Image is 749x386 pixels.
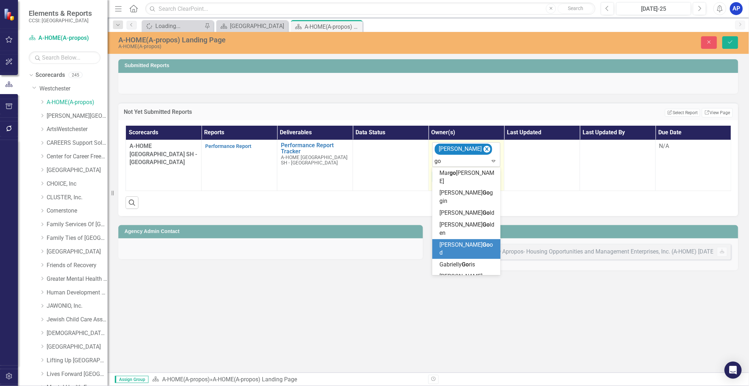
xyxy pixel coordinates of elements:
a: CAREERS Support Solutions [47,139,108,147]
span: Go [462,261,469,268]
a: Jewish Child Care Association [47,316,108,324]
span: Go [482,189,490,196]
a: [GEOGRAPHIC_DATA] [218,22,286,31]
div: » [152,376,423,384]
span: Elements & Reports [29,9,92,18]
span: go [482,273,489,280]
span: [PERSON_NAME] [439,145,482,152]
a: Loading... [143,22,203,31]
span: Assign Group [115,376,149,383]
span: Search [568,5,584,11]
a: Cornerstone [47,207,108,215]
div: [GEOGRAPHIC_DATA] [230,22,286,31]
small: CCSI: [GEOGRAPHIC_DATA] [29,18,92,23]
a: ArtsWestchester [47,125,108,134]
a: Scorecards [36,71,65,79]
span: Mar [PERSON_NAME] [439,169,494,185]
a: Lifting Up [GEOGRAPHIC_DATA] [47,357,108,365]
h3: Not Yet Submitted Reports [124,109,429,115]
span: Gabrielly ris [439,261,475,268]
a: [DEMOGRAPHIC_DATA][GEOGRAPHIC_DATA] on the [PERSON_NAME] [47,329,108,338]
a: A-HOME(A-propos) [47,98,108,107]
input: Search ClearPoint... [145,3,595,15]
div: Remove [object Object] [484,146,490,153]
a: [GEOGRAPHIC_DATA] [47,166,108,175]
button: AP [730,2,743,15]
a: [PERSON_NAME][GEOGRAPHIC_DATA] [47,112,108,120]
div: N/A [659,142,727,150]
img: ClearPoint Strategy [4,8,16,21]
button: [DATE]-25 [616,2,691,15]
a: Performance Report [205,143,251,149]
a: CLUSTER, Inc. [47,194,108,202]
a: Friends of Recovery [47,261,108,270]
span: go [449,169,456,176]
div: Open Intercom Messenger [725,362,742,379]
span: [PERSON_NAME] od [439,241,493,256]
span: [PERSON_NAME] [439,273,489,280]
a: Greater Mental Health of [GEOGRAPHIC_DATA] [47,275,108,283]
div: A-HOME(A-propos) [118,44,467,49]
span: Go [482,241,490,248]
span: [PERSON_NAME] ld [439,209,494,216]
div: Loading... [155,22,203,31]
span: A-HOME [GEOGRAPHIC_DATA] SH - [GEOGRAPHIC_DATA] [281,154,348,166]
a: Human Development Svcs of West [47,289,108,297]
a: Family Ties of [GEOGRAPHIC_DATA], Inc. [47,234,108,242]
div: A-HOME(A-propos) Landing Page [305,22,361,31]
a: View Page [702,108,733,117]
span: [PERSON_NAME] lden [439,221,494,236]
a: Lives Forward [GEOGRAPHIC_DATA] [47,370,108,378]
span: [PERSON_NAME] ggin [439,189,493,204]
div: A-HOME(A-propos) Landing Page [213,376,297,383]
span: A-HOME [GEOGRAPHIC_DATA] SH - [GEOGRAPHIC_DATA] [129,143,197,166]
div: [DATE]-25 [619,5,689,13]
a: [GEOGRAPHIC_DATA] [47,343,108,351]
a: Center for Career Freedom [47,153,108,161]
a: [GEOGRAPHIC_DATA] [47,248,108,256]
button: Search [558,4,594,14]
span: Go [482,221,490,228]
input: Search Below... [29,51,100,64]
a: Westchester [39,85,108,93]
a: JAWONIO, Inc. [47,302,108,310]
a: CHOICE, Inc [47,180,108,188]
a: A-HOME(A-propos) [162,376,210,383]
span: Go [482,209,490,216]
div: 245 [69,72,83,78]
a: Family Services Of [GEOGRAPHIC_DATA], Inc. [47,220,108,229]
div: A-HOME(A-propos) Landing Page [118,36,467,44]
button: Select Report [665,109,700,117]
a: Performance Report Tracker [281,142,349,155]
a: A-HOME(A-propos) [29,34,100,42]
